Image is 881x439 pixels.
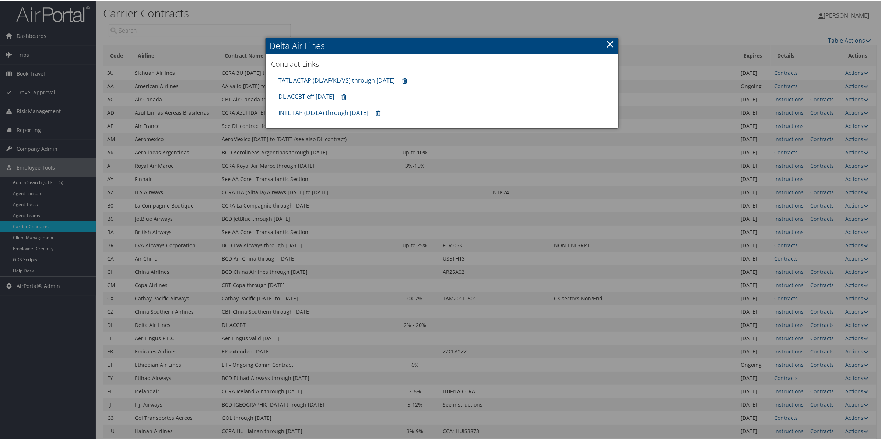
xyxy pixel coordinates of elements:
[266,37,618,53] h2: Delta Air Lines
[278,108,368,116] a: INTL TAP (DL/LA) through [DATE]
[278,76,395,84] a: TATL ACTAP (DL/AF/KL/VS) through [DATE]
[372,106,384,119] a: Remove contract
[271,58,613,69] h3: Contract Links
[338,90,350,103] a: Remove contract
[399,73,411,87] a: Remove contract
[278,92,334,100] a: DL ACCBT eff [DATE]
[606,36,614,50] a: ×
